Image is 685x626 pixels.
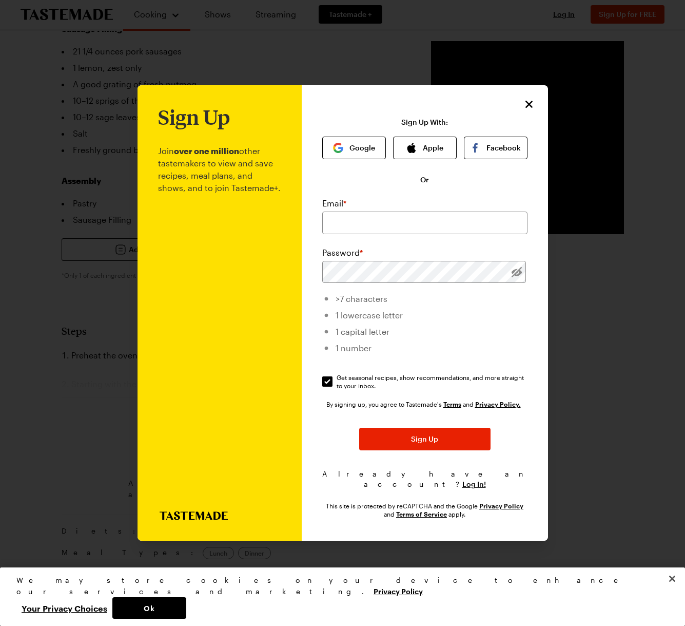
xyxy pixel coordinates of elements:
div: We may store cookies on your device to enhance our services and marketing. [16,575,660,597]
button: Facebook [464,137,527,159]
a: Google Terms of Service [396,509,447,518]
p: Sign Up With: [401,118,448,126]
button: Ok [112,597,186,619]
h1: Sign Up [158,106,230,128]
div: By signing up, you agree to Tastemade's and [326,399,523,409]
button: Sign Up [359,428,491,450]
label: Email [322,197,346,210]
a: More information about your privacy, opens in a new tab [374,586,423,596]
span: 1 capital letter [336,327,389,336]
span: 1 lowercase letter [336,310,403,320]
span: Already have an account? [322,469,527,488]
button: Close [522,98,536,111]
p: Join other tastemakers to view and save recipes, meal plans, and shows, and to join Tastemade+. [158,128,281,512]
a: Tastemade Terms of Service [443,400,461,408]
span: 1 number [336,343,371,353]
span: >7 characters [336,294,387,303]
button: Log In! [462,479,486,489]
button: Apple [393,137,457,159]
span: Get seasonal recipes, show recommendations, and more straight to your inbox. [337,373,529,390]
button: Close [661,567,683,590]
span: Sign Up [411,434,438,444]
button: Google [322,137,386,159]
div: Privacy [16,575,660,619]
div: This site is protected by reCAPTCHA and the Google and apply. [322,502,527,518]
input: Get seasonal recipes, show recommendations, and more straight to your inbox. [322,376,332,387]
a: Tastemade Privacy Policy [475,400,521,408]
label: Password [322,246,363,259]
a: Google Privacy Policy [479,501,523,510]
span: Or [420,175,429,185]
b: over one million [174,146,239,156]
button: Your Privacy Choices [16,597,112,619]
